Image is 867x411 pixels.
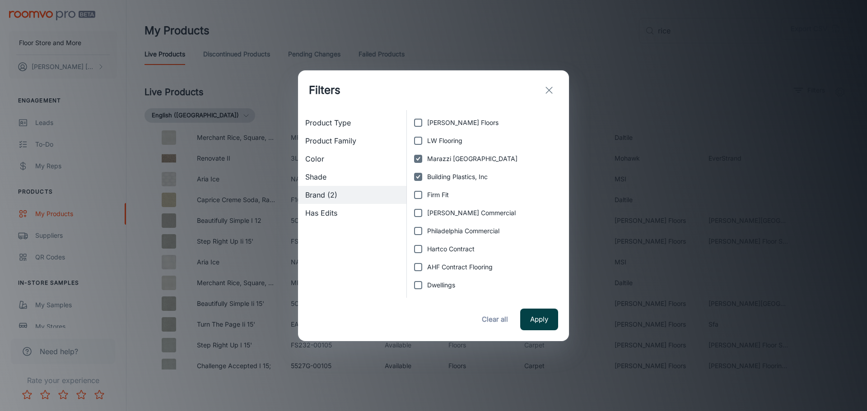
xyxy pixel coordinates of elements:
[520,309,558,330] button: Apply
[427,226,499,236] span: Philadelphia Commercial
[305,189,399,200] span: Brand (2)
[298,132,406,150] div: Product Family
[298,204,406,222] div: Has Edits
[305,135,399,146] span: Product Family
[427,208,516,218] span: [PERSON_NAME] Commercial
[427,244,475,254] span: Hartco Contract
[427,280,455,290] span: Dwellings
[305,208,399,218] span: Has Edits
[298,114,406,132] div: Product Type
[427,154,517,164] span: Marazzi [GEOGRAPHIC_DATA]
[540,81,558,99] button: exit
[298,168,406,186] div: Shade
[305,171,399,182] span: Shade
[298,186,406,204] div: Brand (2)
[427,262,493,272] span: AHF Contract Flooring
[305,117,399,128] span: Product Type
[305,153,399,164] span: Color
[309,82,340,98] h1: Filters
[427,136,462,146] span: LW Flooring
[427,118,499,128] span: [PERSON_NAME] Floors
[477,309,513,330] button: Clear all
[427,172,488,182] span: Building Plastics, Inc
[427,190,449,200] span: Firm Fit
[298,150,406,168] div: Color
